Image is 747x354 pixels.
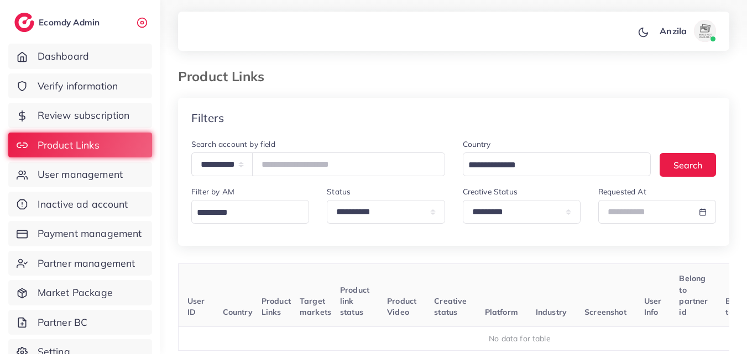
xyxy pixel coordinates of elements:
[38,197,128,212] span: Inactive ad account
[660,153,716,177] button: Search
[8,221,152,246] a: Payment management
[387,296,416,317] span: Product Video
[644,296,662,317] span: User Info
[8,280,152,305] a: Market Package
[191,139,275,150] label: Search account by field
[38,108,130,123] span: Review subscription
[178,68,273,84] h3: Product Links
[38,167,123,182] span: User management
[38,256,135,271] span: Partner management
[191,111,224,125] h4: Filters
[8,73,152,99] a: Verify information
[536,307,567,317] span: Industry
[327,186,351,197] label: Status
[223,307,253,317] span: Country
[694,20,716,42] img: avatar
[191,200,309,224] div: Search for option
[485,307,518,317] span: Platform
[8,103,152,128] a: Review subscription
[38,226,142,241] span: Payment management
[14,13,102,32] a: logoEcomdy Admin
[434,296,467,317] span: Creative status
[679,273,708,317] span: Belong to partner id
[191,186,234,197] label: Filter by AM
[38,315,88,330] span: Partner BC
[8,133,152,158] a: Product Links
[584,307,626,317] span: Screenshot
[262,296,291,317] span: Product Links
[38,79,118,93] span: Verify information
[8,192,152,217] a: Inactive ad account
[463,152,651,176] div: Search for option
[14,13,34,32] img: logo
[463,186,518,197] label: Creative Status
[463,139,491,150] label: Country
[654,20,720,42] a: Anzilaavatar
[660,24,687,38] p: Anzila
[598,186,646,197] label: Requested At
[8,310,152,335] a: Partner BC
[38,286,113,300] span: Market Package
[8,162,152,187] a: User management
[8,44,152,69] a: Dashboard
[8,251,152,276] a: Partner management
[38,49,89,64] span: Dashboard
[38,138,100,152] span: Product Links
[187,296,205,317] span: User ID
[300,296,331,317] span: Target markets
[464,157,637,174] input: Search for option
[39,17,102,28] h2: Ecomdy Admin
[340,285,369,318] span: Product link status
[193,204,302,221] input: Search for option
